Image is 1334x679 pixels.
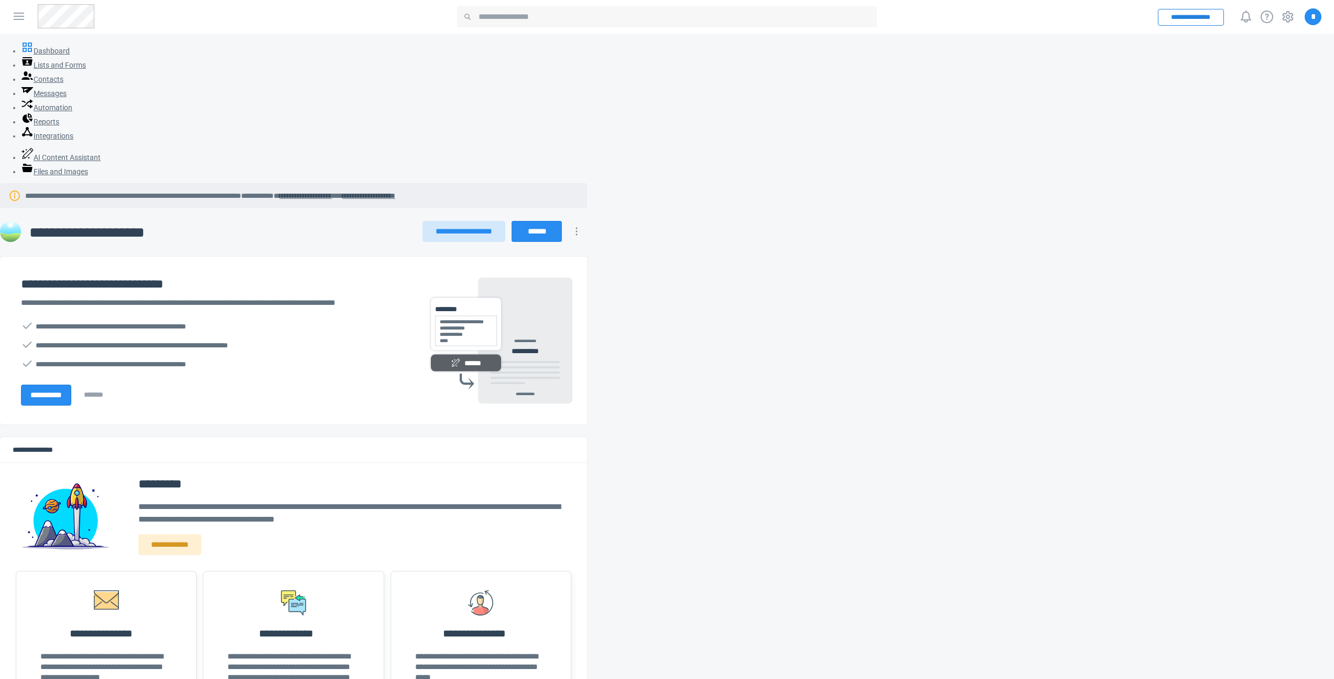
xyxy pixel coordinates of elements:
[21,132,73,140] a: Integrations
[34,167,88,176] span: Files and Images
[34,47,70,55] span: Dashboard
[21,118,59,126] a: Reports
[21,103,72,112] a: Automation
[21,75,63,83] a: Contacts
[34,103,72,112] span: Automation
[34,132,73,140] span: Integrations
[21,167,88,176] a: Files and Images
[21,153,101,162] a: AI Content Assistant
[21,61,86,69] a: Lists and Forms
[21,89,67,98] a: Messages
[34,75,63,83] span: Contacts
[34,89,67,98] span: Messages
[34,153,101,162] span: AI Content Assistant
[34,61,86,69] span: Lists and Forms
[34,118,59,126] span: Reports
[21,47,70,55] a: Dashboard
